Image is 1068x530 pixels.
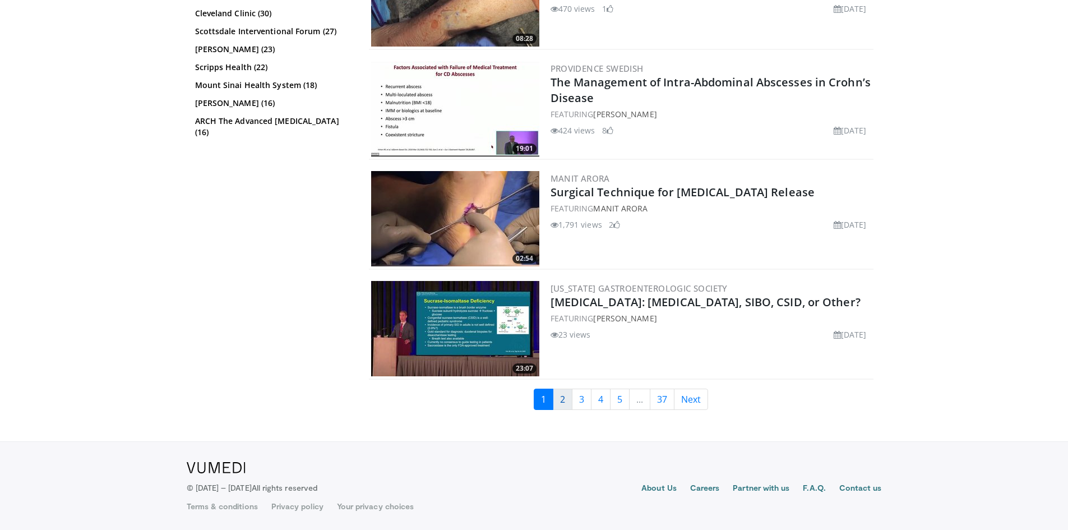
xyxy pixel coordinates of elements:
[553,389,572,410] a: 2
[551,294,861,310] a: [MEDICAL_DATA]: [MEDICAL_DATA], SIBO, CSID, or Other?
[834,219,867,231] li: [DATE]
[512,363,537,374] span: 23:07
[371,61,539,156] a: 19:01
[650,389,674,410] a: 37
[551,63,644,74] a: Providence Swedish
[187,462,246,473] img: VuMedi Logo
[195,116,349,138] a: ARCH The Advanced [MEDICAL_DATA] (16)
[271,501,323,512] a: Privacy policy
[839,482,882,496] a: Contact us
[593,109,656,119] a: [PERSON_NAME]
[195,8,349,19] a: Cleveland Clinic (30)
[674,389,708,410] a: Next
[371,171,539,266] img: 4e1fa43d-32dd-4195-9e82-bc33fe42b74d.300x170_q85_crop-smart_upscale.jpg
[641,482,677,496] a: About Us
[252,483,317,492] span: All rights reserved
[187,501,258,512] a: Terms & conditions
[551,219,602,231] li: 1,791 views
[834,125,867,136] li: [DATE]
[803,482,825,496] a: F.A.Q.
[551,185,815,200] a: Surgical Technique for [MEDICAL_DATA] Release
[195,62,349,73] a: Scripps Health (22)
[551,108,871,120] div: FEATURING
[602,3,613,15] li: 1
[610,389,630,410] a: 5
[512,254,537,264] span: 02:54
[371,281,539,376] a: 23:07
[337,501,414,512] a: Your privacy choices
[551,75,871,105] a: The Management of Intra-Abdominal Abscesses in Crohn’s Disease
[195,98,349,109] a: [PERSON_NAME] (16)
[834,329,867,340] li: [DATE]
[551,283,728,294] a: [US_STATE] Gastroenterologic Society
[371,61,539,156] img: 440fd37a-2daf-4b3a-b9ce-1614488718e9.300x170_q85_crop-smart_upscale.jpg
[187,482,318,494] p: © [DATE] – [DATE]
[591,389,611,410] a: 4
[551,173,610,184] a: Manit Arora
[602,125,613,136] li: 8
[551,329,591,340] li: 23 views
[195,26,349,37] a: Scottsdale Interventional Forum (27)
[572,389,591,410] a: 3
[371,171,539,266] a: 02:54
[369,389,873,410] nav: Search results pages
[512,34,537,44] span: 08:28
[195,80,349,91] a: Mount Sinai Health System (18)
[733,482,789,496] a: Partner with us
[690,482,720,496] a: Careers
[551,312,871,324] div: FEATURING
[593,313,656,324] a: [PERSON_NAME]
[534,389,553,410] a: 1
[834,3,867,15] li: [DATE]
[195,44,349,55] a: [PERSON_NAME] (23)
[551,3,595,15] li: 470 views
[609,219,620,231] li: 2
[593,203,648,214] a: Manit Arora
[512,144,537,154] span: 19:01
[551,125,595,136] li: 424 views
[551,202,871,214] div: FEATURING
[371,281,539,376] img: 39f6f097-be84-4196-84ef-79b84c21ebc0.300x170_q85_crop-smart_upscale.jpg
